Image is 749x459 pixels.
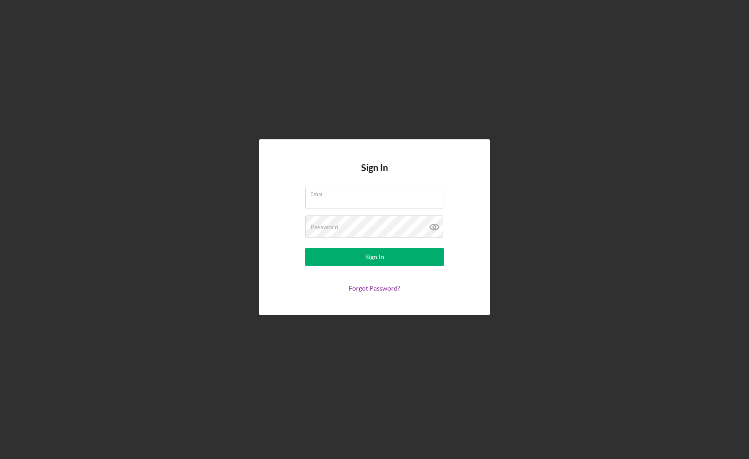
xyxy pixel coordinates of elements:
[310,223,338,231] label: Password
[310,187,443,197] label: Email
[361,162,388,187] h4: Sign In
[365,248,384,266] div: Sign In
[349,284,400,292] a: Forgot Password?
[305,248,444,266] button: Sign In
